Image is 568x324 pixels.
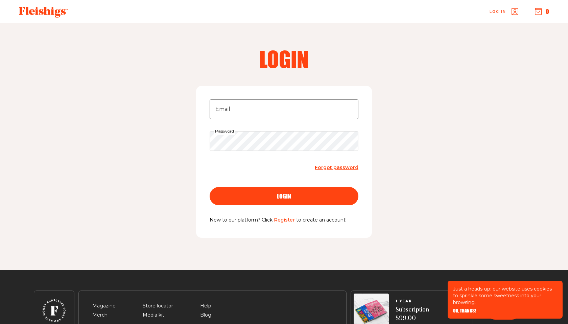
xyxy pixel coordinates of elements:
button: 0 [535,8,549,15]
span: Forgot password [315,164,358,170]
span: Blog [200,311,211,319]
p: Just a heads-up: our website uses cookies to sprinkle some sweetness into your browsing. [453,285,557,306]
span: Merch [92,311,108,319]
span: login [277,193,291,199]
button: login [210,187,358,205]
h2: Login [197,48,371,70]
a: Magazine [92,303,116,309]
label: Password [214,128,235,135]
a: Help [200,303,211,309]
input: Email [210,99,358,119]
span: Media kit [143,311,164,319]
a: Media kit [143,312,164,318]
a: Store locator [143,303,173,309]
span: 1 YEAR [396,299,429,303]
input: Password [210,131,358,151]
p: New to our platform? Click to create an account! [210,216,358,224]
span: Log in [490,9,506,14]
span: Store locator [143,302,173,310]
span: Help [200,302,211,310]
a: Merch [92,312,108,318]
span: Magazine [92,302,116,310]
a: Log in [490,8,518,15]
a: Blog [200,312,211,318]
span: Subscription $99.00 [396,306,429,323]
a: Forgot password [315,163,358,172]
button: OK, THANKS! [453,308,476,313]
a: Register [274,217,295,223]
